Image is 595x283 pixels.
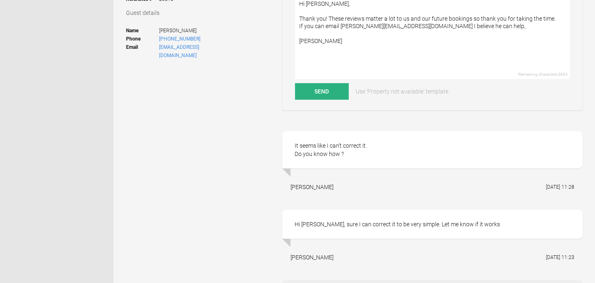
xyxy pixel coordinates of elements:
span: [PERSON_NAME] [159,26,236,35]
a: [EMAIL_ADDRESS][DOMAIN_NAME] [159,44,199,58]
button: Send [295,83,349,100]
div: Hi [PERSON_NAME], sure I can correct it to be very simple. Let me know if it works [282,210,583,239]
h3: Guest details [126,9,271,17]
flynt-date-display: [DATE] 11:23 [546,254,574,260]
a: Use 'Property not available' template [350,83,454,100]
strong: Email [126,43,159,60]
strong: Phone [126,35,159,43]
a: [PHONE_NUMBER] [159,36,200,42]
flynt-date-display: [DATE] 11:28 [546,184,574,190]
strong: Name [126,26,159,35]
div: It seems like I can’t correct it. Do you know how ? [282,131,583,168]
div: [PERSON_NAME] [290,183,333,191]
div: [PERSON_NAME] [290,253,333,261]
